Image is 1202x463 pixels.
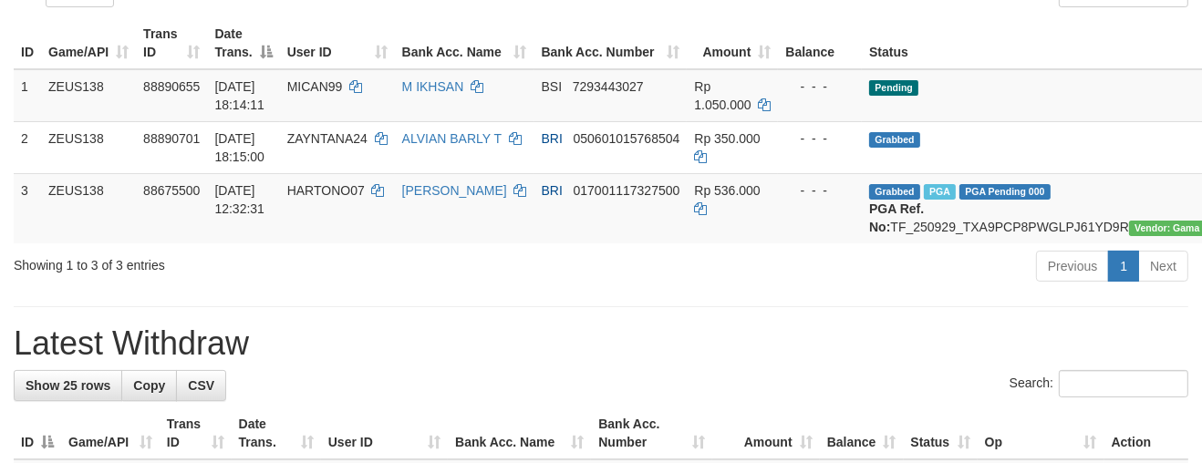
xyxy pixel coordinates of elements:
span: 88890701 [143,131,200,146]
h1: Latest Withdraw [14,325,1188,362]
span: Copy 7293443027 to clipboard [573,79,644,94]
span: 88890655 [143,79,200,94]
span: [DATE] 18:14:11 [214,79,264,112]
td: 1 [14,69,41,122]
span: BRI [542,183,563,198]
a: Next [1138,251,1188,282]
th: ID [14,17,41,69]
span: Rp 536.000 [694,183,760,198]
th: Op: activate to sort column ascending [978,407,1104,459]
a: Copy [121,370,177,401]
b: PGA Ref. No: [869,201,924,234]
th: Bank Acc. Number: activate to sort column ascending [534,17,688,69]
div: - - - [785,181,855,200]
th: Trans ID: activate to sort column ascending [136,17,207,69]
th: Amount: activate to sort column ascending [712,407,819,459]
span: Copy 017001117327500 to clipboard [574,183,680,198]
span: BRI [542,131,563,146]
th: User ID: activate to sort column ascending [321,407,448,459]
th: Date Trans.: activate to sort column descending [207,17,279,69]
th: Date Trans.: activate to sort column ascending [232,407,321,459]
span: BSI [542,79,563,94]
th: Bank Acc. Name: activate to sort column ascending [448,407,591,459]
input: Search: [1059,370,1188,397]
span: Rp 1.050.000 [694,79,751,112]
a: Show 25 rows [14,370,122,401]
a: [PERSON_NAME] [402,183,507,198]
th: Amount: activate to sort column ascending [687,17,778,69]
span: 88675500 [143,183,200,198]
span: Pending [869,80,918,96]
td: ZEUS138 [41,121,136,173]
span: CSV [188,378,214,393]
div: - - - [785,77,855,96]
span: ZAYNTANA24 [287,131,368,146]
span: [DATE] 12:32:31 [214,183,264,216]
span: Grabbed [869,184,920,200]
th: Game/API: activate to sort column ascending [61,407,160,459]
th: Balance [778,17,862,69]
span: HARTONO07 [287,183,365,198]
span: Copy [133,378,165,393]
th: ID: activate to sort column descending [14,407,61,459]
span: Marked by aaftrukkakada [924,184,956,200]
label: Search: [1010,370,1188,397]
span: Grabbed [869,132,920,148]
span: MICAN99 [287,79,343,94]
td: ZEUS138 [41,69,136,122]
td: ZEUS138 [41,173,136,243]
th: Game/API: activate to sort column ascending [41,17,136,69]
a: CSV [176,370,226,401]
th: Bank Acc. Name: activate to sort column ascending [395,17,534,69]
a: M IKHSAN [402,79,464,94]
th: Bank Acc. Number: activate to sort column ascending [591,407,712,459]
span: Copy 050601015768504 to clipboard [574,131,680,146]
span: [DATE] 18:15:00 [214,131,264,164]
td: 3 [14,173,41,243]
span: Show 25 rows [26,378,110,393]
th: Trans ID: activate to sort column ascending [160,407,232,459]
div: Showing 1 to 3 of 3 entries [14,249,487,274]
th: Balance: activate to sort column ascending [820,407,904,459]
span: PGA Pending [959,184,1051,200]
th: Status: activate to sort column ascending [904,407,978,459]
a: 1 [1108,251,1139,282]
th: User ID: activate to sort column ascending [280,17,395,69]
th: Action [1104,407,1188,459]
div: - - - [785,129,855,148]
a: Previous [1036,251,1109,282]
a: ALVIAN BARLY T [402,131,502,146]
span: Rp 350.000 [694,131,760,146]
td: 2 [14,121,41,173]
